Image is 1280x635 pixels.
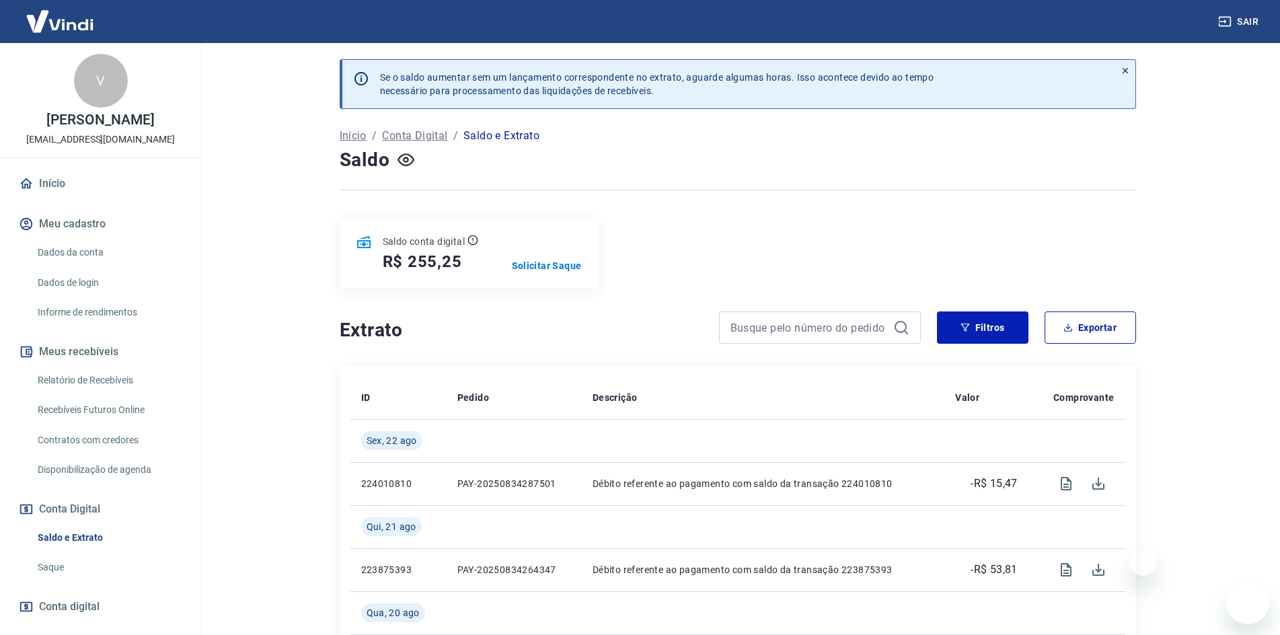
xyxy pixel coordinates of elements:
span: Visualizar [1050,468,1082,500]
h4: Saldo [340,147,390,174]
p: ID [361,391,371,404]
a: Conta digital [16,592,185,622]
a: Início [340,128,367,144]
p: Descrição [593,391,638,404]
span: Visualizar [1050,554,1082,586]
a: Conta Digital [382,128,447,144]
button: Meus recebíveis [16,337,185,367]
p: Saldo e Extrato [463,128,539,144]
input: Busque pelo número do pedido [730,317,888,338]
a: Dados da conta [32,239,185,266]
button: Conta Digital [16,494,185,524]
p: Se o saldo aumentar sem um lançamento correspondente no extrato, aguarde algumas horas. Isso acon... [380,71,934,98]
p: / [372,128,377,144]
p: 224010810 [361,477,436,490]
p: -R$ 53,81 [971,562,1018,578]
p: Débito referente ao pagamento com saldo da transação 223875393 [593,563,934,576]
a: Contratos com credores [32,426,185,454]
p: -R$ 15,47 [971,476,1018,492]
p: 223875393 [361,563,436,576]
span: Download [1082,554,1115,586]
span: Sex, 22 ago [367,434,417,447]
button: Filtros [937,311,1028,344]
a: Dados de login [32,269,185,297]
p: Débito referente ao pagamento com saldo da transação 224010810 [593,477,934,490]
p: Pedido [457,391,489,404]
span: Download [1082,468,1115,500]
p: [EMAIL_ADDRESS][DOMAIN_NAME] [26,133,175,147]
a: Saldo e Extrato [32,524,185,552]
span: Conta digital [39,597,100,616]
span: Qua, 20 ago [367,606,420,620]
a: Saque [32,554,185,581]
h5: R$ 255,25 [383,251,462,272]
p: PAY-20250834264347 [457,563,571,576]
p: PAY-20250834287501 [457,477,571,490]
a: Disponibilização de agenda [32,456,185,484]
button: Sair [1215,9,1264,34]
iframe: Fechar mensagem [1130,549,1157,576]
button: Exportar [1045,311,1136,344]
p: / [453,128,458,144]
button: Meu cadastro [16,209,185,239]
h4: Extrato [340,317,703,344]
a: Recebíveis Futuros Online [32,396,185,424]
iframe: Botão para abrir a janela de mensagens [1226,581,1269,624]
div: V [74,54,128,108]
a: Relatório de Recebíveis [32,367,185,394]
p: Valor [955,391,979,404]
a: Solicitar Saque [512,259,582,272]
a: Informe de rendimentos [32,299,185,326]
p: Comprovante [1053,391,1114,404]
img: Vindi [16,1,104,42]
span: Qui, 21 ago [367,520,416,533]
p: [PERSON_NAME] [46,113,154,127]
a: Início [16,169,185,198]
p: Saldo conta digital [383,235,465,248]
